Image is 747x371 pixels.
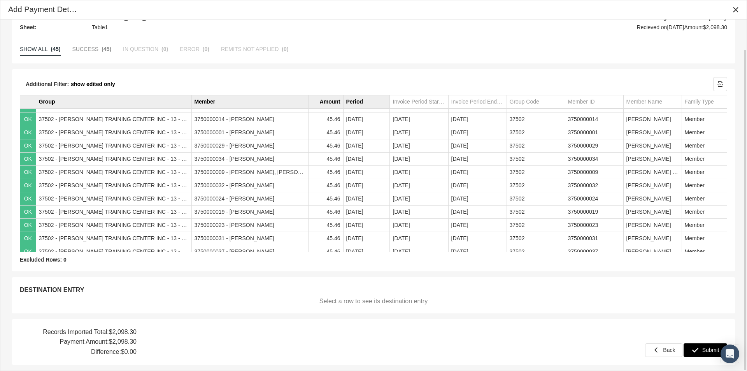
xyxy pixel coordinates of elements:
td: [DATE] [448,179,507,192]
span: REMITS NOT APPLIED [221,46,279,52]
td: 45.46 [308,205,343,218]
td: Member [682,165,740,179]
td: [DATE] [343,245,390,258]
div: Payment Amount: [20,337,137,347]
td: [PERSON_NAME] [623,113,682,126]
span: SHOW ALL [20,46,48,52]
td: Column Period [343,95,390,109]
td: 37502 - [PERSON_NAME] TRAINING CENTER INC - 13 - BW [36,165,191,179]
td: [DATE] [390,165,448,179]
span: Sheet: [20,23,88,32]
div: Data grid [20,77,727,252]
td: 3750000037 [565,245,623,258]
td: 37502 - [PERSON_NAME] TRAINING CENTER INC - 13 - BW [36,192,191,205]
td: Member [682,232,740,245]
div: Select a row to see its destination entry [20,297,727,306]
td: 3750000034 - [PERSON_NAME] [191,152,308,165]
td: OK [20,245,36,258]
td: 45.46 [308,245,343,258]
td: 3750000034 [565,152,623,165]
span: Table1 [92,23,108,32]
td: OK [20,126,36,139]
div: Records Imported Total: [20,327,137,337]
td: Member [682,139,740,152]
b: $0.00 [121,348,137,355]
td: 37502 [507,139,565,152]
td: [PERSON_NAME] [623,126,682,139]
td: [DATE] [390,205,448,218]
td: 45.46 [308,113,343,126]
td: Member [682,152,740,165]
td: Column Group [36,95,191,109]
td: [PERSON_NAME] [623,218,682,232]
td: 37502 [507,126,565,139]
div: Amount [320,98,340,105]
td: Column Group Code [507,95,565,109]
td: [DATE] [390,113,448,126]
td: [DATE] [390,139,448,152]
td: [DATE] [448,232,507,245]
div: Family Type [685,98,714,105]
span: Additional Filter: [26,81,69,87]
div: Add Payment Details [8,4,80,15]
td: 37502 [507,218,565,232]
td: 37502 - [PERSON_NAME] TRAINING CENTER INC - 13 - BW [36,218,191,232]
td: Column Member [191,95,308,109]
td: 3750000009 [565,165,623,179]
td: 3750000031 - [PERSON_NAME] [191,232,308,245]
td: [DATE] [448,245,507,258]
div: Back [645,343,682,357]
td: OK [20,205,36,218]
td: [DATE] [448,152,507,165]
td: 37502 [507,205,565,218]
span: (45) [102,46,111,52]
span: Recieved on Amount [637,24,727,30]
td: [DATE] [390,179,448,192]
td: [PERSON_NAME] [PERSON_NAME] [623,165,682,179]
td: 37502 [507,152,565,165]
td: [DATE] [343,218,390,232]
td: [DATE] [390,218,448,232]
td: Member [682,218,740,232]
td: [DATE] [448,126,507,139]
span: (0) [203,46,209,52]
td: [DATE] [448,139,507,152]
td: OK [20,179,36,192]
td: 3750000024 - [PERSON_NAME] [191,192,308,205]
td: [PERSON_NAME] [623,179,682,192]
b: $2,098.30 [703,24,727,30]
td: Member [682,113,740,126]
div: Excluded Rows: 0 [20,256,727,264]
td: 45.46 [308,192,343,205]
td: OK [20,113,36,126]
div: Submit [684,343,727,357]
span: IN QUESTION [123,46,158,52]
td: [DATE] [448,113,507,126]
b: [DATE] [667,24,684,30]
td: [DATE] [390,232,448,245]
td: [DATE] [448,205,507,218]
span: ERROR [180,46,200,52]
div: Period [346,98,363,105]
span: (45) [51,46,61,52]
td: [DATE] [343,165,390,179]
td: [PERSON_NAME] [623,192,682,205]
span: SUCCESS [72,46,99,52]
td: 37502 [507,245,565,258]
div: Invoice Period End Date [451,98,504,105]
td: 37502 - [PERSON_NAME] TRAINING CENTER INC - 13 - BW [36,245,191,258]
td: [DATE] [343,126,390,139]
td: Member [682,245,740,258]
td: 37502 - [PERSON_NAME] TRAINING CENTER INC - 13 - BW [36,232,191,245]
td: 3750000023 [565,218,623,232]
td: OK [20,218,36,232]
td: [DATE] [390,126,448,139]
td: 37502 [507,113,565,126]
td: 3750000024 [565,192,623,205]
b: $2,098.30 [109,329,137,335]
td: [DATE] [343,113,390,126]
a: show edited only [71,81,115,87]
td: [DATE] [343,205,390,218]
td: 37502 - [PERSON_NAME] TRAINING CENTER INC - 13 - BW [36,152,191,165]
div: Member ID [568,98,595,105]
